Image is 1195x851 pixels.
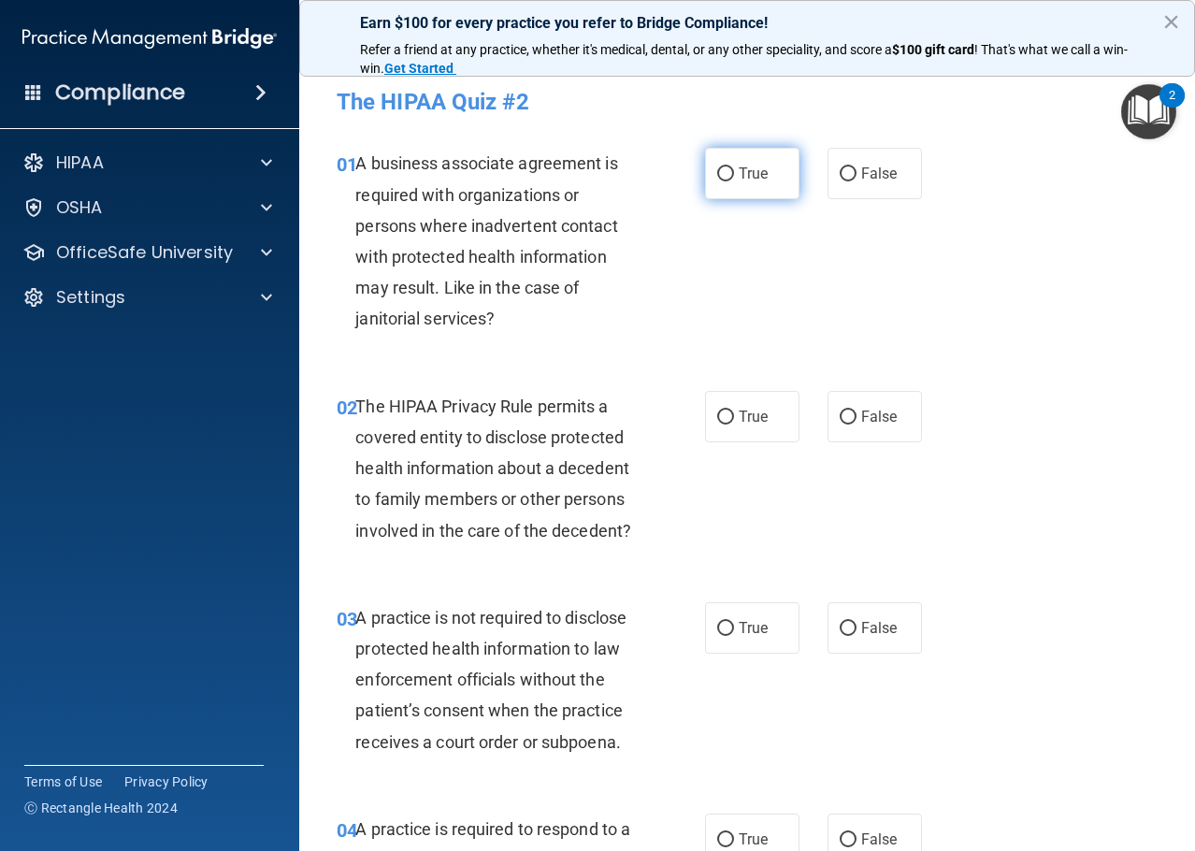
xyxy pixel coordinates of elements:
p: Settings [56,286,125,309]
span: True [739,619,768,637]
span: Refer a friend at any practice, whether it's medical, dental, or any other speciality, and score a [360,42,892,57]
a: Get Started [384,61,456,76]
span: Ⓒ Rectangle Health 2024 [24,799,178,817]
input: False [840,622,857,636]
p: OfficeSafe University [56,241,233,264]
span: 03 [337,608,357,630]
img: PMB logo [22,20,277,57]
strong: Get Started [384,61,454,76]
a: OfficeSafe University [22,241,272,264]
p: OSHA [56,196,103,219]
span: True [739,830,768,848]
p: HIPAA [56,151,104,174]
strong: $100 gift card [892,42,974,57]
input: False [840,411,857,425]
input: True [717,622,734,636]
span: True [739,165,768,182]
span: False [861,165,898,182]
p: Earn $100 for every practice you refer to Bridge Compliance! [360,14,1134,32]
input: True [717,167,734,181]
span: ! That's what we call a win-win. [360,42,1128,76]
span: A practice is not required to disclose protected health information to law enforcement officials ... [355,608,626,752]
h4: The HIPAA Quiz #2 [337,90,1158,114]
span: The HIPAA Privacy Rule permits a covered entity to disclose protected health information about a ... [355,397,631,541]
a: Privacy Policy [124,772,209,791]
a: OSHA [22,196,272,219]
span: 02 [337,397,357,419]
span: True [739,408,768,425]
span: False [861,619,898,637]
span: False [861,830,898,848]
span: A business associate agreement is required with organizations or persons where inadvertent contac... [355,153,617,328]
input: False [840,833,857,847]
a: HIPAA [22,151,272,174]
input: False [840,167,857,181]
div: 2 [1169,95,1175,120]
input: True [717,833,734,847]
input: True [717,411,734,425]
button: Open Resource Center, 2 new notifications [1121,84,1176,139]
span: 01 [337,153,357,176]
a: Terms of Use [24,772,102,791]
h4: Compliance [55,79,185,106]
span: 04 [337,819,357,842]
a: Settings [22,286,272,309]
button: Close [1162,7,1180,36]
span: False [861,408,898,425]
iframe: Drift Widget Chat Controller [871,718,1173,793]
